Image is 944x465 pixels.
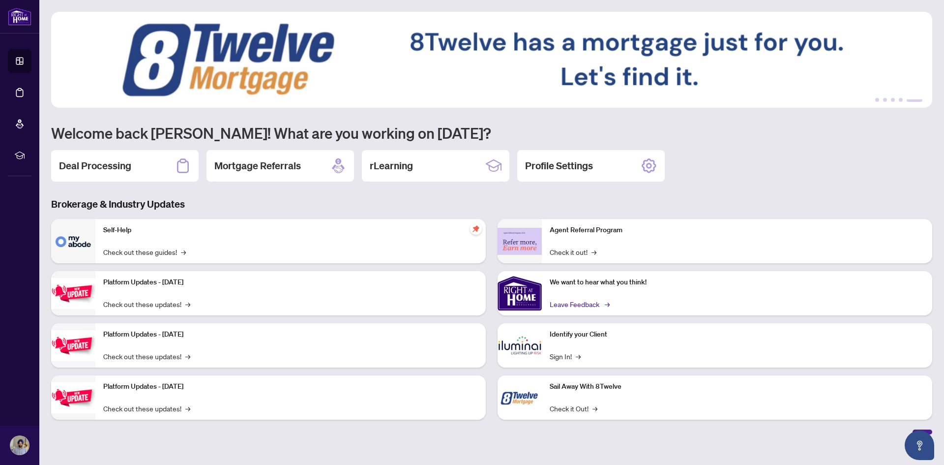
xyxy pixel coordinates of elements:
p: Agent Referral Program [550,225,924,236]
img: Profile Icon [10,436,29,455]
p: Platform Updates - [DATE] [103,277,478,288]
h1: Welcome back [PERSON_NAME]! What are you working on [DATE]? [51,124,932,142]
a: Leave Feedback→ [550,299,608,310]
button: Open asap [905,431,934,460]
h3: Brokerage & Industry Updates [51,197,932,211]
button: 4 [899,98,903,102]
a: Sign In!→ [550,351,581,362]
span: → [605,299,610,310]
h2: rLearning [370,159,413,173]
img: Platform Updates - June 23, 2025 [51,382,95,413]
a: Check out these updates!→ [103,351,190,362]
span: → [576,351,581,362]
p: Identify your Client [550,329,924,340]
img: Slide 4 [51,12,932,108]
span: → [591,247,596,257]
a: Check it Out!→ [550,403,597,414]
img: Self-Help [51,219,95,263]
button: 2 [883,98,887,102]
img: Sail Away With 8Twelve [498,375,542,420]
span: → [185,351,190,362]
span: pushpin [470,223,482,235]
p: Self-Help [103,225,478,236]
a: Check out these updates!→ [103,299,190,310]
span: → [181,247,186,257]
img: Platform Updates - July 21, 2025 [51,278,95,309]
img: Platform Updates - July 8, 2025 [51,330,95,361]
img: Agent Referral Program [498,228,542,255]
p: Platform Updates - [DATE] [103,329,478,340]
p: Platform Updates - [DATE] [103,381,478,392]
p: Sail Away With 8Twelve [550,381,924,392]
span: → [185,403,190,414]
a: Check out these guides!→ [103,247,186,257]
h2: Profile Settings [525,159,593,173]
a: Check it out!→ [550,247,596,257]
button: 1 [875,98,879,102]
img: logo [8,7,31,26]
h2: Deal Processing [59,159,131,173]
img: Identify your Client [498,323,542,368]
a: Check out these updates!→ [103,403,190,414]
p: We want to hear what you think! [550,277,924,288]
img: We want to hear what you think! [498,271,542,315]
button: 3 [891,98,895,102]
button: 5 [907,98,922,102]
span: → [185,299,190,310]
span: → [592,403,597,414]
h2: Mortgage Referrals [214,159,301,173]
